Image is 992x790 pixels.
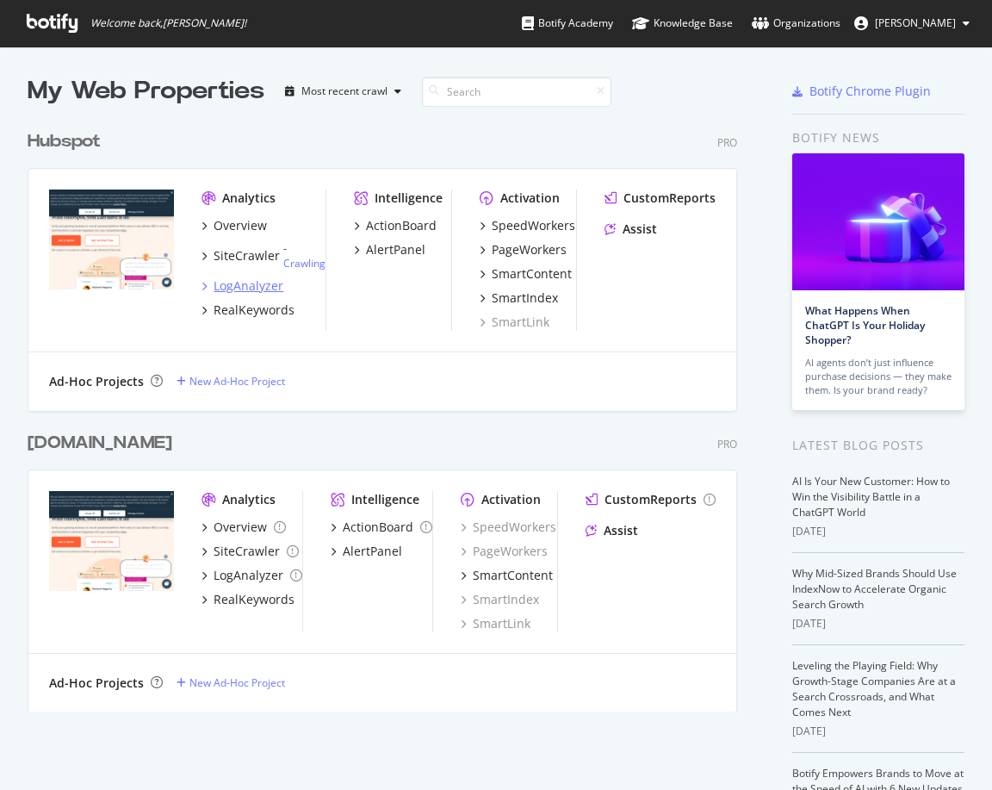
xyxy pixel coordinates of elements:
[28,129,108,154] a: Hubspot
[201,217,267,234] a: Overview
[49,373,144,390] div: Ad-Hoc Projects
[492,265,572,283] div: SmartContent
[623,190,716,207] div: CustomReports
[492,241,567,258] div: PageWorkers
[792,153,964,290] img: What Happens When ChatGPT Is Your Holiday Shopper?
[461,615,530,632] a: SmartLink
[809,83,931,100] div: Botify Chrome Plugin
[201,543,299,560] a: SiteCrawler
[473,567,553,584] div: SmartContent
[792,524,964,539] div: [DATE]
[214,591,294,608] div: RealKeywords
[283,256,325,271] a: Crawling
[201,591,294,608] a: RealKeywords
[480,289,558,307] a: SmartIndex
[717,437,737,451] div: Pro
[604,491,697,508] div: CustomReports
[351,491,419,508] div: Intelligence
[214,519,267,536] div: Overview
[840,9,983,37] button: [PERSON_NAME]
[301,86,387,96] div: Most recent crawl
[222,491,276,508] div: Analytics
[214,217,267,234] div: Overview
[201,302,294,319] a: RealKeywords
[792,83,931,100] a: Botify Chrome Plugin
[214,543,280,560] div: SiteCrawler
[189,374,285,389] div: New Ad-Hoc Project
[49,190,174,289] img: hubspot.com
[28,109,751,712] div: grid
[28,431,179,456] a: [DOMAIN_NAME]
[632,15,733,32] div: Knowledge Base
[214,302,294,319] div: RealKeywords
[177,374,285,389] a: New Ad-Hoc Project
[500,190,560,207] div: Activation
[354,217,437,234] a: ActionBoard
[492,217,575,234] div: SpeedWorkers
[586,491,716,508] a: CustomReports
[522,15,613,32] div: Botify Academy
[214,277,283,295] div: LogAnalyzer
[480,241,567,258] a: PageWorkers
[805,303,925,347] a: What Happens When ChatGPT Is Your Holiday Shopper?
[792,128,964,147] div: Botify news
[331,543,402,560] a: AlertPanel
[90,16,246,30] span: Welcome back, [PERSON_NAME] !
[492,289,558,307] div: SmartIndex
[480,265,572,283] a: SmartContent
[49,491,174,591] img: hubspot-bulkdataexport.com
[792,616,964,631] div: [DATE]
[28,74,264,109] div: My Web Properties
[461,591,539,608] a: SmartIndex
[214,567,283,584] div: LogAnalyzer
[201,277,283,295] a: LogAnalyzer
[752,15,840,32] div: Organizations
[28,431,172,456] div: [DOMAIN_NAME]
[623,221,657,238] div: Assist
[875,16,956,30] span: Alan Santillan
[422,77,611,107] input: Search
[604,190,716,207] a: CustomReports
[375,190,443,207] div: Intelligence
[283,241,325,271] div: -
[586,522,638,539] a: Assist
[461,519,556,536] a: SpeedWorkers
[717,135,737,150] div: Pro
[214,247,280,264] div: SiteCrawler
[792,474,950,519] a: AI Is Your New Customer: How to Win the Visibility Battle in a ChatGPT World
[49,675,144,692] div: Ad-Hoc Projects
[177,675,285,690] a: New Ad-Hoc Project
[481,491,541,508] div: Activation
[461,567,553,584] a: SmartContent
[604,221,657,238] a: Assist
[354,241,425,258] a: AlertPanel
[480,314,549,331] a: SmartLink
[331,519,432,536] a: ActionBoard
[366,241,425,258] div: AlertPanel
[792,436,964,455] div: Latest Blog Posts
[201,241,325,271] a: SiteCrawler- Crawling
[792,724,964,739] div: [DATE]
[201,567,302,584] a: LogAnalyzer
[278,78,408,105] button: Most recent crawl
[366,217,437,234] div: ActionBoard
[604,522,638,539] div: Assist
[792,658,956,719] a: Leveling the Playing Field: Why Growth-Stage Companies Are at a Search Crossroads, and What Comes...
[189,675,285,690] div: New Ad-Hoc Project
[343,543,402,560] div: AlertPanel
[28,129,101,154] div: Hubspot
[792,566,957,612] a: Why Mid-Sized Brands Should Use IndexNow to Accelerate Organic Search Growth
[805,356,952,397] div: AI agents don’t just influence purchase decisions — they make them. Is your brand ready?
[480,217,575,234] a: SpeedWorkers
[222,190,276,207] div: Analytics
[343,519,413,536] div: ActionBoard
[201,519,286,536] a: Overview
[461,543,548,560] a: PageWorkers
